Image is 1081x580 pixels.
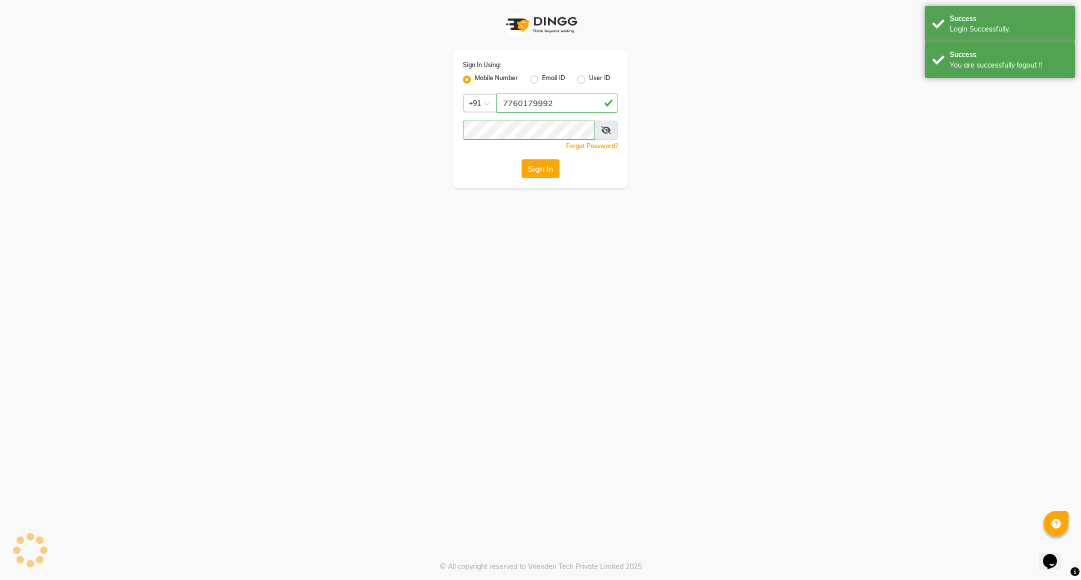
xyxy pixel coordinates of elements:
[950,50,1067,60] div: Success
[589,74,610,86] label: User ID
[950,24,1067,35] div: Login Successfully.
[950,60,1067,71] div: You are successfully logout !!
[463,121,595,140] input: Username
[463,61,501,70] label: Sign In Using:
[521,159,560,178] button: Sign In
[542,74,565,86] label: Email ID
[475,74,518,86] label: Mobile Number
[1039,540,1071,570] iframe: chat widget
[950,14,1067,24] div: Success
[496,94,618,113] input: Username
[566,142,618,150] a: Forgot Password?
[500,10,581,40] img: logo1.svg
